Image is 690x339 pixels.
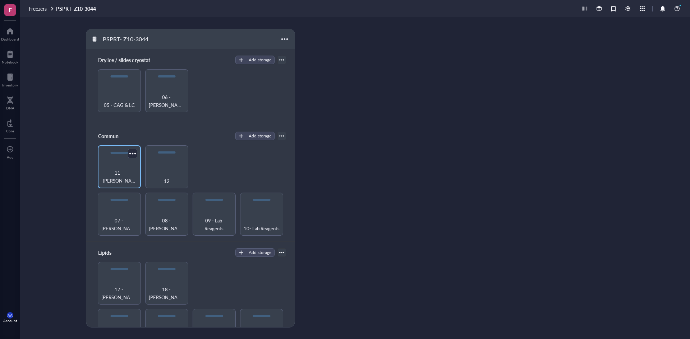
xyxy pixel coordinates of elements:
[2,60,18,64] div: Notebook
[235,248,275,257] button: Add storage
[2,71,18,87] a: Inventory
[6,117,14,133] a: Core
[6,94,14,110] a: DNA
[164,177,170,185] span: 12
[6,129,14,133] div: Core
[235,132,275,140] button: Add storage
[196,217,233,232] span: 09 - Lab Reagents
[100,33,152,45] div: PSPRT- Z10-3044
[29,5,55,12] a: Freezers
[249,249,271,256] div: Add storage
[104,101,135,109] span: 05 - CAG & LC
[101,286,138,301] span: 17 - [PERSON_NAME] et [PERSON_NAME]
[7,155,14,159] div: Add
[6,106,14,110] div: DNA
[29,5,47,12] span: Freezers
[244,225,280,232] span: 10- Lab Reagents
[148,217,185,232] span: 08 - [PERSON_NAME] et Fed
[2,83,18,87] div: Inventory
[3,319,17,323] div: Account
[249,133,271,139] div: Add storage
[95,248,138,258] div: Lipids
[101,217,138,232] span: 07 - [PERSON_NAME]
[95,131,138,141] div: Commun
[101,169,137,185] span: 11 - [PERSON_NAME]
[1,37,19,41] div: Dashboard
[148,93,185,109] span: 06 - [PERSON_NAME]
[9,5,12,14] span: F
[249,57,271,63] div: Add storage
[8,313,13,317] span: AA
[1,25,19,41] a: Dashboard
[56,5,97,12] a: PSPRT- Z10-3044
[235,56,275,64] button: Add storage
[95,55,153,65] div: Dry ice / slides cryostat
[2,48,18,64] a: Notebook
[148,286,185,301] span: 18 - [PERSON_NAME]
